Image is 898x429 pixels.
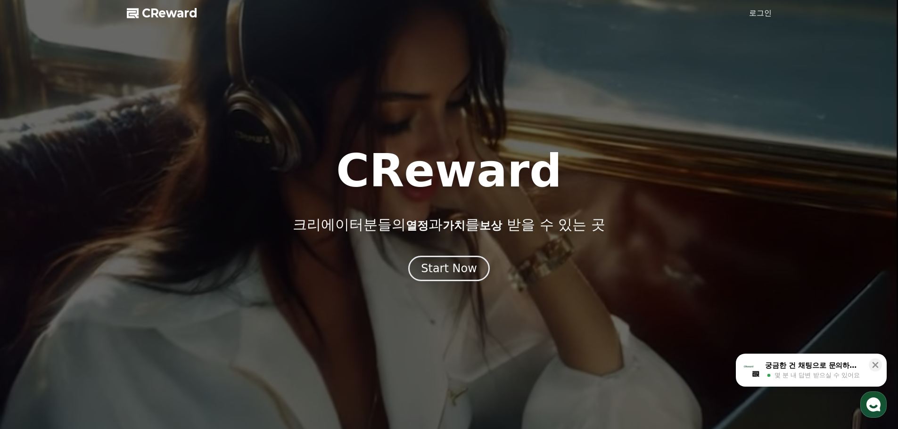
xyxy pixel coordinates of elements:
[749,8,772,19] a: 로그인
[86,313,98,321] span: 대화
[479,219,502,232] span: 보상
[408,256,490,281] button: Start Now
[30,313,35,320] span: 홈
[421,261,477,276] div: Start Now
[336,148,562,194] h1: CReward
[122,299,181,322] a: 설정
[406,219,428,232] span: 열정
[127,6,198,21] a: CReward
[408,265,490,274] a: Start Now
[146,313,157,320] span: 설정
[142,6,198,21] span: CReward
[293,216,605,233] p: 크리에이터분들의 과 를 받을 수 있는 곳
[62,299,122,322] a: 대화
[443,219,465,232] span: 가치
[3,299,62,322] a: 홈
